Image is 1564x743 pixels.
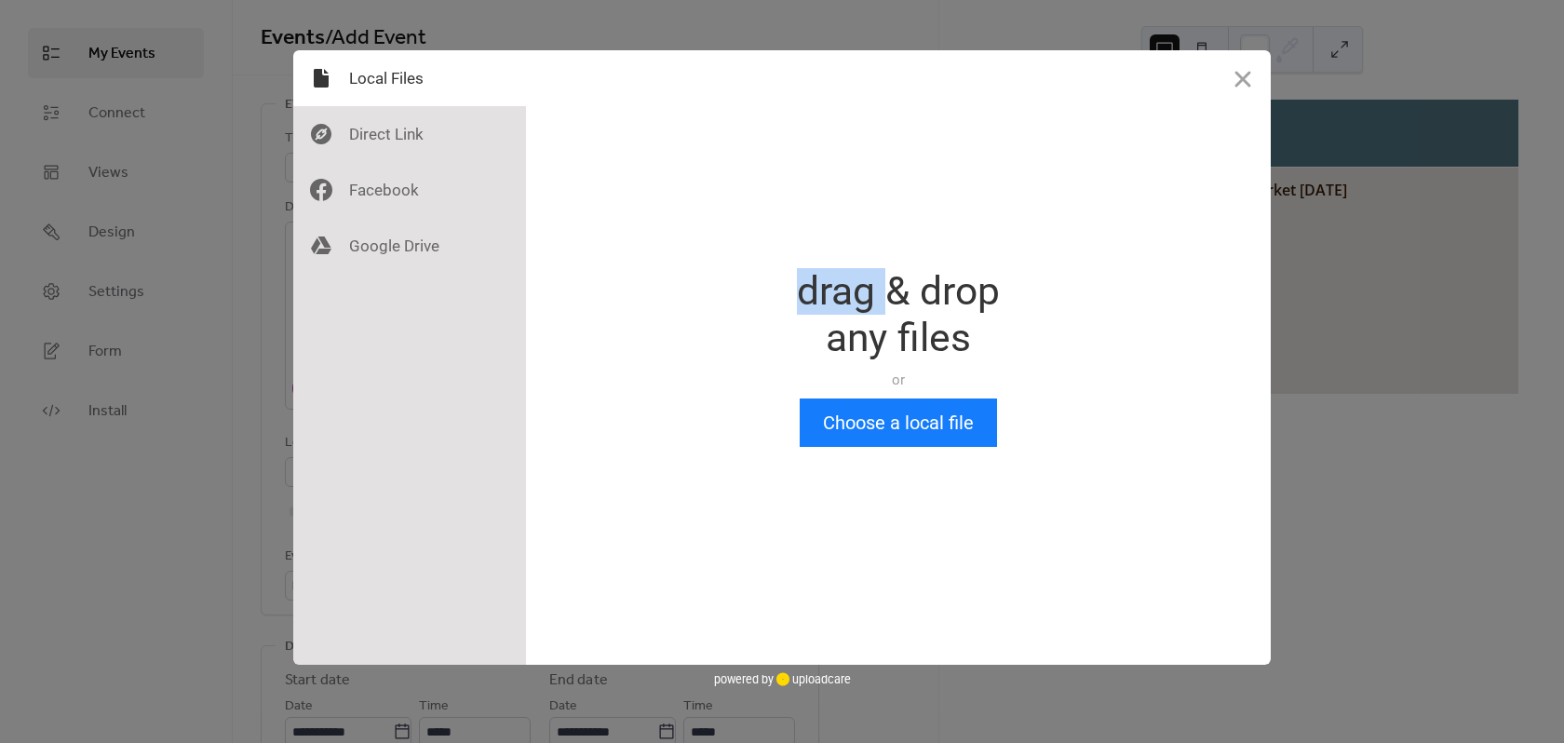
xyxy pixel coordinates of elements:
[1215,50,1271,106] button: Close
[797,268,1000,361] div: drag & drop any files
[293,162,526,218] div: Facebook
[293,218,526,274] div: Google Drive
[797,371,1000,389] div: or
[293,106,526,162] div: Direct Link
[774,672,851,686] a: uploadcare
[714,665,851,693] div: powered by
[293,50,526,106] div: Local Files
[800,399,997,447] button: Choose a local file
